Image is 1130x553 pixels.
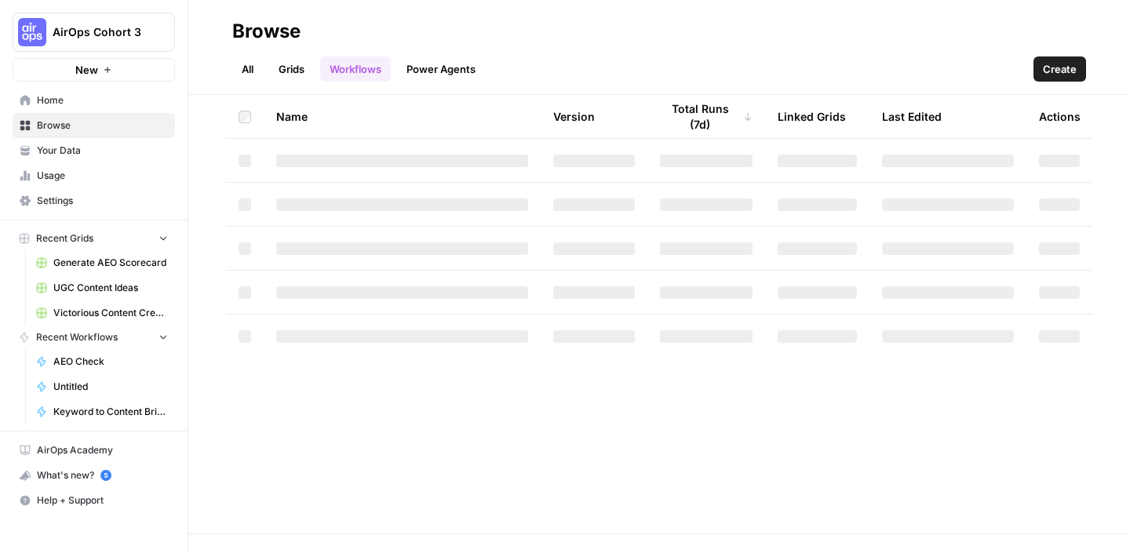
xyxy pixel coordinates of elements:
[13,13,175,52] button: Workspace: AirOps Cohort 3
[100,470,111,481] a: 5
[397,56,485,82] a: Power Agents
[13,163,175,188] a: Usage
[13,438,175,463] a: AirOps Academy
[276,95,528,138] div: Name
[37,144,168,158] span: Your Data
[660,95,753,138] div: Total Runs (7d)
[13,326,175,349] button: Recent Workflows
[36,231,93,246] span: Recent Grids
[1043,61,1077,77] span: Create
[53,281,168,295] span: UGC Content Ideas
[553,95,595,138] div: Version
[53,355,168,369] span: AEO Check
[13,188,175,213] a: Settings
[53,24,148,40] span: AirOps Cohort 3
[13,463,175,488] button: What's new? 5
[36,330,118,344] span: Recent Workflows
[18,18,46,46] img: AirOps Cohort 3 Logo
[882,95,942,138] div: Last Edited
[29,374,175,399] a: Untitled
[13,58,175,82] button: New
[37,493,168,508] span: Help + Support
[37,93,168,107] span: Home
[29,349,175,374] a: AEO Check
[37,443,168,457] span: AirOps Academy
[13,138,175,163] a: Your Data
[29,399,175,424] a: Keyword to Content Brief (Victorious)
[104,471,108,479] text: 5
[75,62,98,78] span: New
[320,56,391,82] a: Workflows
[29,275,175,300] a: UGC Content Ideas
[13,113,175,138] a: Browse
[1033,56,1086,82] button: Create
[53,306,168,320] span: Victorious Content Creation & AEO Optimization Grid
[13,488,175,513] button: Help + Support
[53,256,168,270] span: Generate AEO Scorecard
[29,250,175,275] a: Generate AEO Scorecard
[269,56,314,82] a: Grids
[37,194,168,208] span: Settings
[37,118,168,133] span: Browse
[1039,95,1081,138] div: Actions
[232,19,301,44] div: Browse
[53,405,168,419] span: Keyword to Content Brief (Victorious)
[13,227,175,250] button: Recent Grids
[37,169,168,183] span: Usage
[13,464,174,487] div: What's new?
[778,95,846,138] div: Linked Grids
[232,56,263,82] a: All
[13,88,175,113] a: Home
[53,380,168,394] span: Untitled
[29,300,175,326] a: Victorious Content Creation & AEO Optimization Grid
